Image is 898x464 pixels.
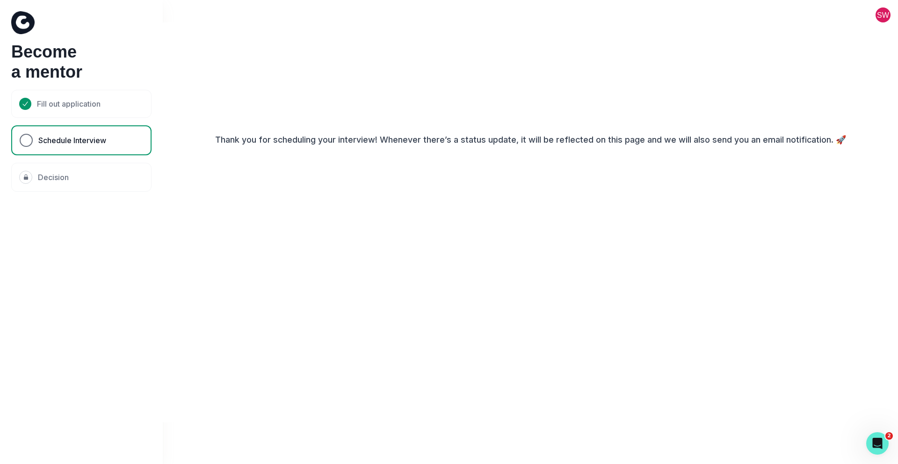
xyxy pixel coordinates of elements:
[11,11,35,34] img: Curious Cardinals Logo
[866,432,889,455] iframe: Intercom live chat
[37,98,101,109] p: Fill out application
[11,125,152,155] div: Schedule Interview
[38,135,106,146] p: Schedule Interview
[11,42,152,82] h1: Become a mentor
[215,133,846,146] p: Thank you for scheduling your interview! Whenever there’s a status update, it will be reflected o...
[11,90,152,118] div: Fill out application
[868,7,898,22] button: profile picture
[885,432,893,440] span: 2
[11,163,152,192] div: Decision
[38,172,69,183] p: Decision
